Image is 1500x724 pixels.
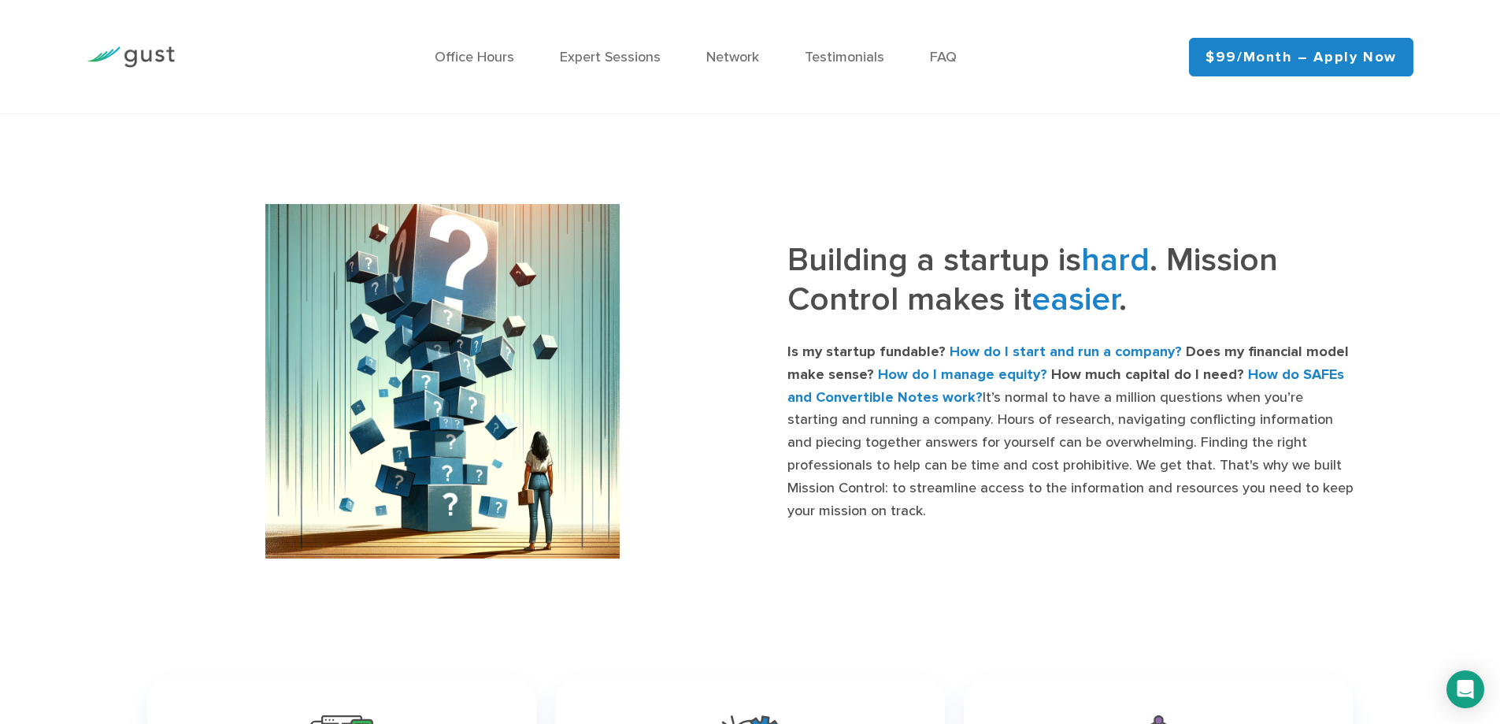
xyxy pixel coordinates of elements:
a: $99/month – Apply Now [1189,38,1413,76]
a: FAQ [930,49,957,65]
strong: How much capital do I need? [1051,366,1244,383]
strong: Is my startup fundable? [787,343,946,360]
span: hard [1081,240,1150,280]
a: Testimonials [805,49,884,65]
img: Gust Logo [87,46,175,68]
a: Office Hours [435,49,514,65]
span: easier [1031,280,1119,319]
strong: Does my financial model make sense? [787,343,1349,383]
a: Expert Sessions [560,49,661,65]
a: Network [706,49,759,65]
strong: How do SAFEs and Convertible Notes work? [787,366,1344,406]
div: Open Intercom Messenger [1446,670,1484,708]
strong: How do I start and run a company? [950,343,1182,360]
strong: How do I manage equity? [878,366,1047,383]
p: It’s normal to have a million questions when you’re starting and running a company. Hours of rese... [787,341,1354,522]
img: Startup founder feeling the pressure of a big stack of unknowns [265,204,620,559]
h3: Building a startup is . Mission Control makes it . [787,240,1354,330]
